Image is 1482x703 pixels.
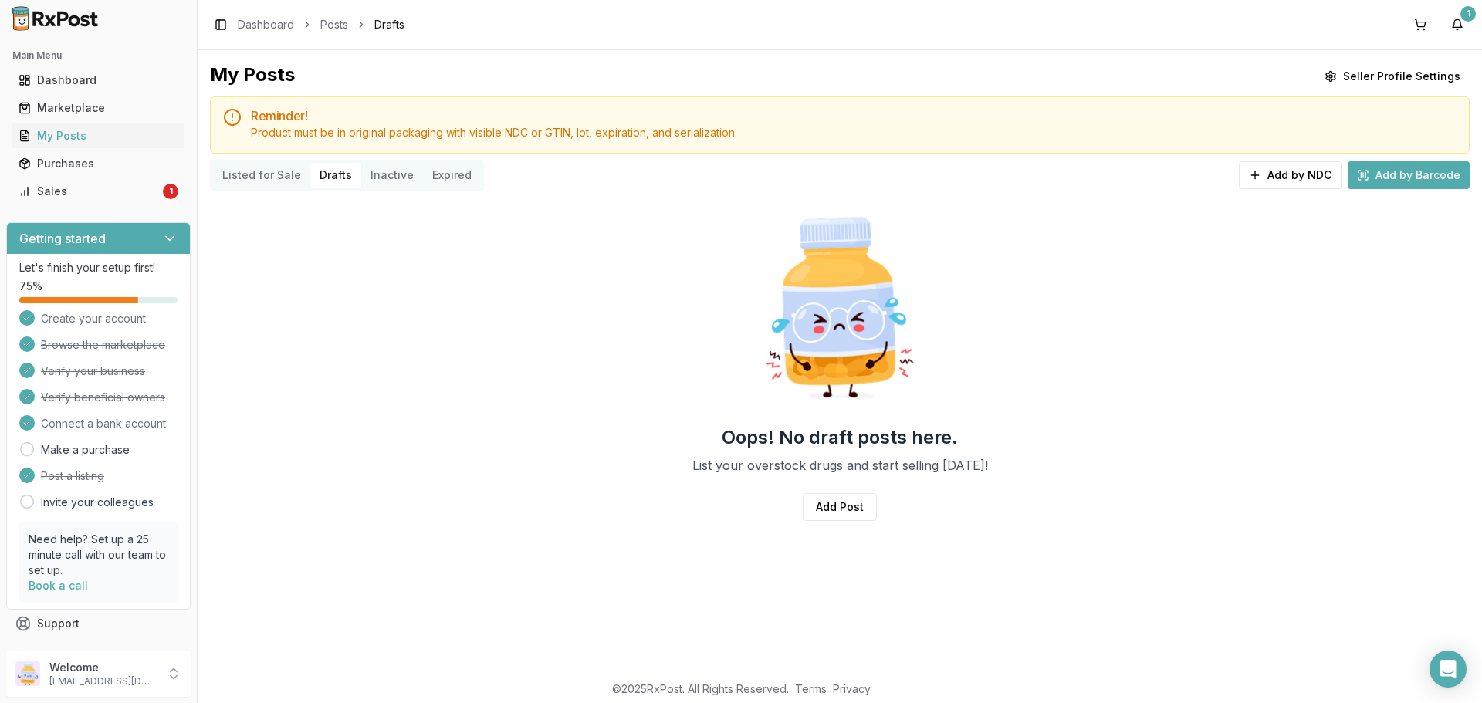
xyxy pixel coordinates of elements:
[41,416,166,431] span: Connect a bank account
[361,163,423,188] button: Inactive
[803,493,877,521] a: Add Post
[49,660,157,675] p: Welcome
[19,100,178,116] div: Marketplace
[19,229,106,248] h3: Getting started
[6,68,191,93] button: Dashboard
[19,260,178,275] p: Let's finish your setup first!
[741,209,939,407] img: Sad Pill Bottle
[19,184,160,199] div: Sales
[1348,161,1470,189] button: Add by Barcode
[12,150,184,177] a: Purchases
[41,363,145,379] span: Verify your business
[19,279,42,294] span: 75 %
[238,17,404,32] nav: breadcrumb
[19,128,178,144] div: My Posts
[6,610,191,637] button: Support
[41,442,130,458] a: Make a purchase
[12,94,184,122] a: Marketplace
[1315,63,1470,90] button: Seller Profile Settings
[41,337,165,353] span: Browse the marketplace
[833,682,871,695] a: Privacy
[49,675,157,688] p: [EMAIL_ADDRESS][DOMAIN_NAME]
[423,163,481,188] button: Expired
[12,177,184,205] a: Sales1
[29,579,88,592] a: Book a call
[6,123,191,148] button: My Posts
[6,96,191,120] button: Marketplace
[213,163,310,188] button: Listed for Sale
[1460,6,1476,22] div: 1
[6,6,105,31] img: RxPost Logo
[238,17,294,32] a: Dashboard
[41,468,104,484] span: Post a listing
[41,311,146,326] span: Create your account
[6,179,191,204] button: Sales1
[6,637,191,665] button: Feedback
[1430,651,1467,688] div: Open Intercom Messenger
[19,156,178,171] div: Purchases
[251,110,1457,122] h5: Reminder!
[1445,12,1470,37] button: 1
[37,644,90,659] span: Feedback
[12,49,184,62] h2: Main Menu
[41,390,165,405] span: Verify beneficial owners
[251,125,1457,140] div: Product must be in original packaging with visible NDC or GTIN, lot, expiration, and serialization.
[310,163,361,188] button: Drafts
[320,17,348,32] a: Posts
[795,682,827,695] a: Terms
[163,184,178,199] div: 1
[19,73,178,88] div: Dashboard
[41,495,154,510] a: Invite your colleagues
[6,151,191,176] button: Purchases
[1239,161,1342,189] button: Add by NDC
[12,122,184,150] a: My Posts
[210,63,295,90] div: My Posts
[12,66,184,94] a: Dashboard
[15,661,40,686] img: User avatar
[722,425,958,450] h2: Oops! No draft posts here.
[692,456,988,475] p: List your overstock drugs and start selling [DATE]!
[29,532,168,578] p: Need help? Set up a 25 minute call with our team to set up.
[374,17,404,32] span: Drafts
